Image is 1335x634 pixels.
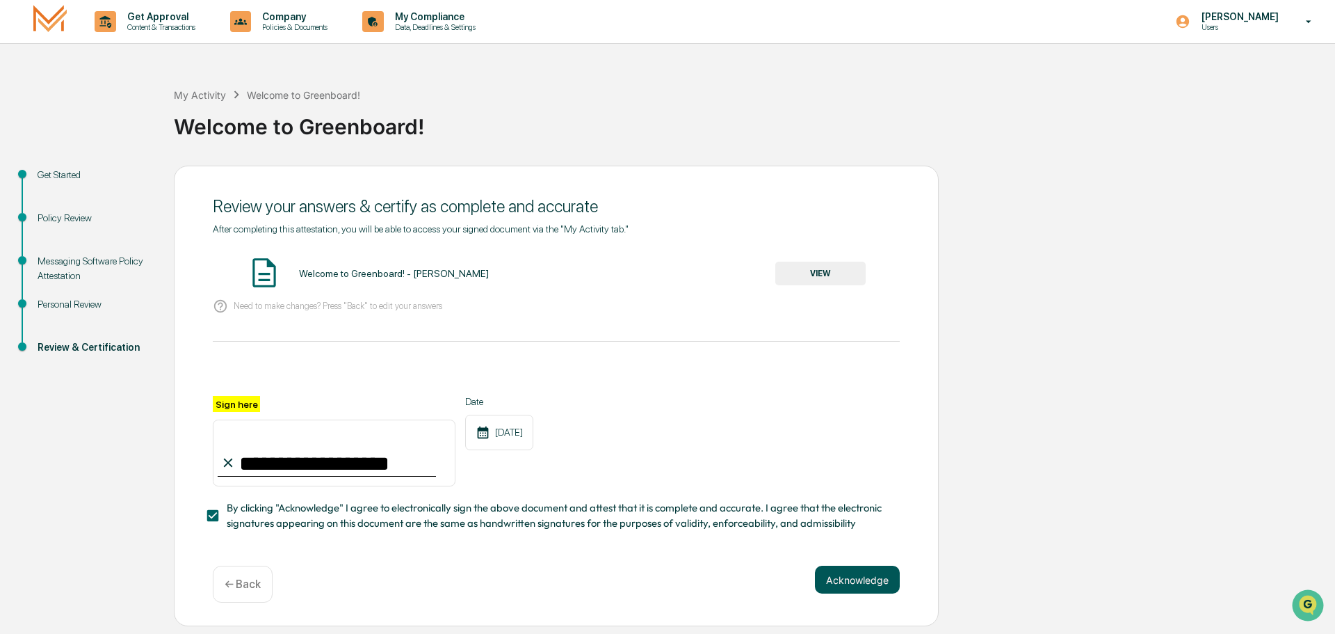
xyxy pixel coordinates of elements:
[14,177,25,188] div: 🖐️
[247,255,282,290] img: Document Icon
[1190,11,1286,22] p: [PERSON_NAME]
[234,301,442,311] p: Need to make changes? Press "Back" to edit your answers
[1190,22,1286,32] p: Users
[225,578,261,591] p: ← Back
[775,262,866,285] button: VIEW
[251,11,334,22] p: Company
[14,203,25,214] div: 🔎
[174,103,1328,139] div: Welcome to Greenboard!
[138,236,168,246] span: Pylon
[247,89,360,101] div: Welcome to Greenboard!
[38,254,152,283] div: Messaging Software Policy Attestation
[213,196,900,216] div: Review your answers & certify as complete and accurate
[465,396,533,407] label: Date
[213,396,260,412] label: Sign here
[38,297,152,312] div: Personal Review
[227,500,889,532] span: By clicking "Acknowledge" I agree to electronically sign the above document and attest that it is...
[14,106,39,132] img: 1746055101610-c473b297-6a78-478c-a979-82029cc54cd1
[14,29,253,51] p: How can we help?
[1290,588,1328,626] iframe: Open customer support
[384,11,483,22] p: My Compliance
[115,175,172,189] span: Attestations
[38,340,152,355] div: Review & Certification
[465,415,533,450] div: [DATE]
[116,22,202,32] p: Content & Transactions
[38,168,152,182] div: Get Started
[28,202,88,216] span: Data Lookup
[47,120,176,132] div: We're available if you need us!
[174,89,226,101] div: My Activity
[33,5,67,38] img: logo
[8,196,93,221] a: 🔎Data Lookup
[95,170,178,195] a: 🗄️Attestations
[116,11,202,22] p: Get Approval
[236,111,253,127] button: Start new chat
[251,22,334,32] p: Policies & Documents
[38,211,152,225] div: Policy Review
[213,223,629,235] span: After completing this attestation, you will be able to access your signed document via the "My Ac...
[384,22,483,32] p: Data, Deadlines & Settings
[8,170,95,195] a: 🖐️Preclearance
[101,177,112,188] div: 🗄️
[47,106,228,120] div: Start new chat
[815,566,900,594] button: Acknowledge
[299,268,489,279] div: Welcome to Greenboard! - [PERSON_NAME]
[28,175,90,189] span: Preclearance
[98,235,168,246] a: Powered byPylon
